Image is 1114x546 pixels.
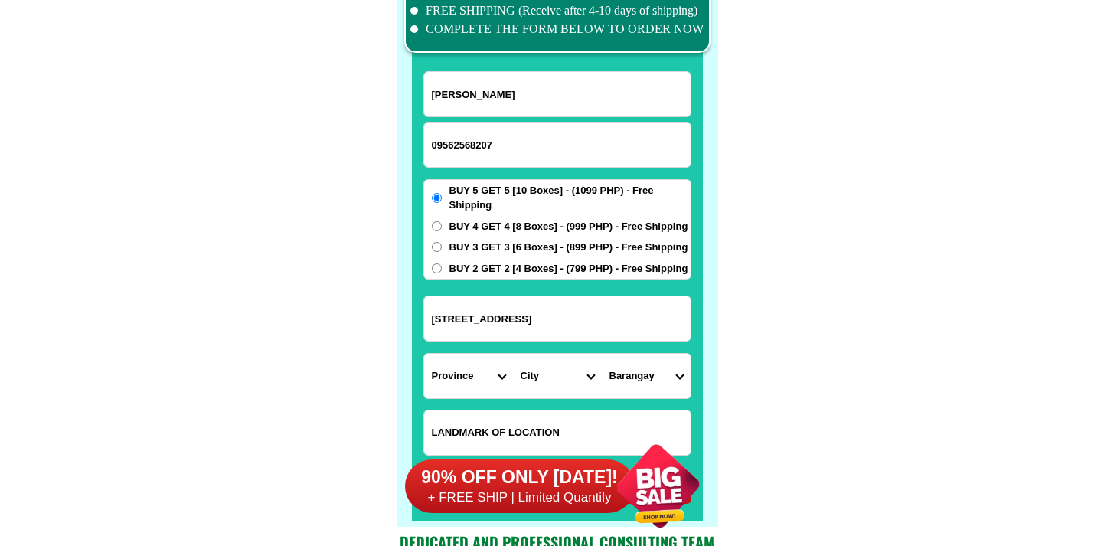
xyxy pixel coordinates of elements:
select: Select district [513,354,602,398]
input: Input LANDMARKOFLOCATION [424,410,691,455]
li: COMPLETE THE FORM BELOW TO ORDER NOW [410,20,704,38]
input: Input phone_number [424,123,691,167]
h6: 90% OFF ONLY [DATE]! [405,466,635,489]
li: FREE SHIPPING (Receive after 4-10 days of shipping) [410,2,704,20]
input: BUY 3 GET 3 [6 Boxes] - (899 PHP) - Free Shipping [432,242,442,252]
input: BUY 4 GET 4 [8 Boxes] - (999 PHP) - Free Shipping [432,221,442,231]
input: BUY 2 GET 2 [4 Boxes] - (799 PHP) - Free Shipping [432,263,442,273]
input: Input full_name [424,72,691,116]
span: BUY 4 GET 4 [8 Boxes] - (999 PHP) - Free Shipping [449,219,688,234]
span: BUY 2 GET 2 [4 Boxes] - (799 PHP) - Free Shipping [449,261,688,276]
span: BUY 3 GET 3 [6 Boxes] - (899 PHP) - Free Shipping [449,240,688,255]
input: BUY 5 GET 5 [10 Boxes] - (1099 PHP) - Free Shipping [432,193,442,203]
h6: + FREE SHIP | Limited Quantily [405,489,635,506]
input: Input address [424,296,691,341]
select: Select province [424,354,513,398]
span: BUY 5 GET 5 [10 Boxes] - (1099 PHP) - Free Shipping [449,183,691,213]
select: Select commune [602,354,691,398]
